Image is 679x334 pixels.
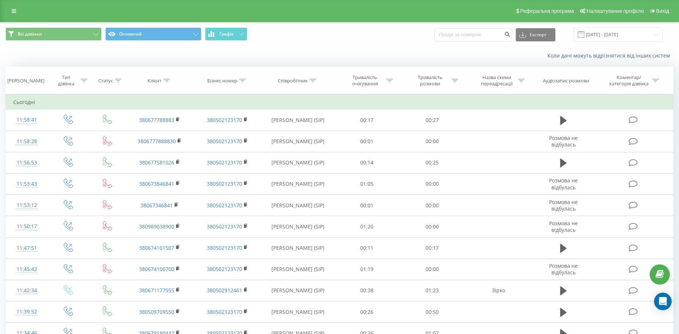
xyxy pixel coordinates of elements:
td: 00:50 [399,301,465,323]
div: 11:58:28 [13,134,40,149]
span: Розмова не відбулась [549,262,578,276]
button: Експорт [516,28,555,41]
span: Розмова не відбулась [549,134,578,148]
button: Всі дзвінки [6,27,102,41]
td: 01:20 [334,216,399,237]
div: 11:42:34 [13,283,40,298]
a: 380502123170 [207,116,242,123]
div: 11:39:52 [13,305,40,319]
td: 00:25 [399,152,465,173]
a: 380674101507 [139,244,174,251]
td: [PERSON_NAME] (SIP) [261,195,334,216]
a: 38067346841 [140,202,173,209]
input: Пошук за номером [434,28,512,41]
span: Реферальна програма [520,8,574,14]
td: 01:05 [334,173,399,194]
td: 01:23 [399,280,465,301]
span: Вихід [656,8,669,14]
td: 00:11 [334,237,399,259]
td: 00:14 [334,152,399,173]
a: 380677581026 [139,159,174,166]
td: [PERSON_NAME] (SIP) [261,237,334,259]
a: Коли дані можуть відрізнятися вiд інших систем [547,52,673,59]
td: 00:17 [334,110,399,131]
div: Тип дзвінка [54,74,79,87]
a: 380502123170 [207,159,242,166]
td: 00:00 [399,173,465,194]
a: 380989038900 [139,223,174,230]
span: Налаштування профілю [587,8,644,14]
td: 00:38 [334,280,399,301]
div: 11:50:17 [13,219,40,234]
a: 380502123170 [207,223,242,230]
span: Всі дзвінки [18,31,42,37]
a: 380509709550 [139,308,174,315]
div: Тривалість очікування [345,74,384,87]
div: 11:56:53 [13,156,40,170]
div: Коментар/категорія дзвінка [607,74,650,87]
div: 11:47:51 [13,241,40,255]
a: 380671177555 [139,287,174,294]
td: Сьогодні [6,95,673,110]
div: Аудіозапис розмови [543,78,589,84]
div: 11:45:42 [13,262,40,277]
td: 00:27 [399,110,465,131]
td: [PERSON_NAME] (SIP) [261,131,334,152]
div: Співробітник [278,78,308,84]
a: 380502123170 [207,202,242,209]
div: 11:53:43 [13,177,40,191]
td: 00:26 [334,301,399,323]
td: Зірко [464,280,532,301]
td: 00:01 [334,131,399,152]
td: 01:19 [334,259,399,280]
div: Бізнес номер [207,78,237,84]
td: 00:00 [399,259,465,280]
div: 11:58:41 [13,113,40,127]
div: Тривалість розмови [410,74,450,87]
td: 00:00 [399,216,465,237]
td: 00:01 [334,195,399,216]
a: 380673846841 [139,180,174,187]
a: 3806777888830 [138,138,176,145]
a: 380674100700 [139,266,174,272]
div: [PERSON_NAME] [7,78,44,84]
td: [PERSON_NAME] (SIP) [261,152,334,173]
td: [PERSON_NAME] (SIP) [261,280,334,301]
span: Графік [219,31,234,37]
a: 380502123170 [207,244,242,251]
a: 380502912461 [207,287,242,294]
a: 380502123170 [207,266,242,272]
a: 380502123170 [207,308,242,315]
td: [PERSON_NAME] (SIP) [261,110,334,131]
div: Назва схеми переадресації [477,74,516,87]
td: [PERSON_NAME] (SIP) [261,259,334,280]
span: Розмова не відбулась [549,177,578,190]
td: [PERSON_NAME] (SIP) [261,216,334,237]
button: Графік [205,27,247,41]
button: Основний [105,27,201,41]
a: 380502123170 [207,180,242,187]
td: [PERSON_NAME] (SIP) [261,173,334,194]
div: 11:53:12 [13,198,40,212]
span: Розмова не відбулась [549,220,578,233]
td: 00:17 [399,237,465,259]
td: [PERSON_NAME] (SIP) [261,301,334,323]
a: 380677788883 [139,116,174,123]
span: Розмова не відбулась [549,198,578,212]
td: 00:00 [399,195,465,216]
div: Клієнт [147,78,161,84]
a: 380502123170 [207,138,242,145]
div: Open Intercom Messenger [654,293,672,310]
td: 00:00 [399,131,465,152]
div: Статус [98,78,113,84]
